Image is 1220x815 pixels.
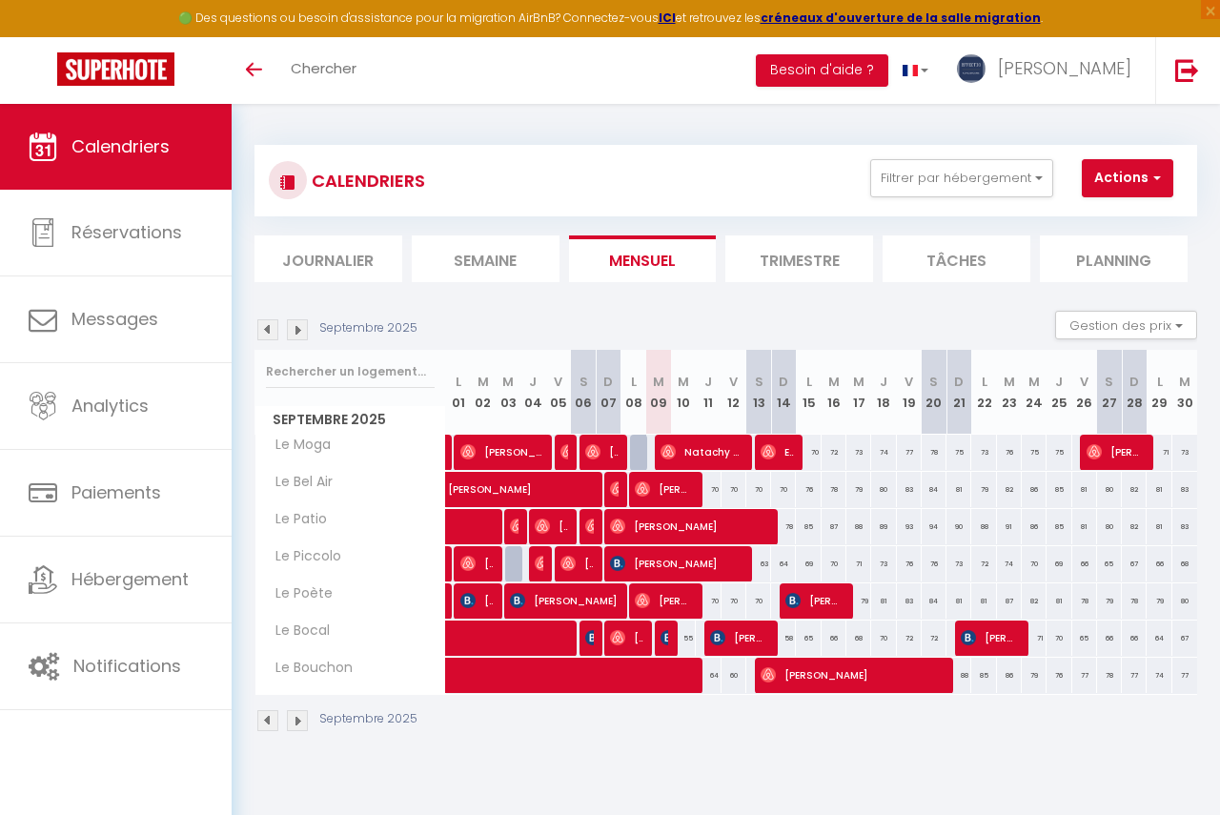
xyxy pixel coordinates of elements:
[661,434,743,470] span: Natachy [PERSON_NAME]
[585,434,619,470] span: [PERSON_NAME]
[1047,350,1071,435] th: 25
[319,319,417,337] p: Septembre 2025
[266,355,435,389] input: Rechercher un logement...
[1122,472,1147,507] div: 82
[535,508,568,544] span: [PERSON_NAME]
[871,546,896,581] div: 73
[1147,509,1171,544] div: 81
[1129,373,1139,391] abbr: D
[560,434,569,470] span: [PERSON_NAME]
[1097,509,1122,544] div: 80
[1047,435,1071,470] div: 75
[806,373,812,391] abbr: L
[603,373,613,391] abbr: D
[897,509,922,544] div: 93
[1072,546,1097,581] div: 66
[1147,350,1171,435] th: 29
[796,435,821,470] div: 70
[671,621,696,656] div: 55
[871,350,896,435] th: 18
[722,472,746,507] div: 70
[761,657,943,693] span: [PERSON_NAME]
[571,350,596,435] th: 06
[319,710,417,728] p: Septembre 2025
[1028,373,1040,391] abbr: M
[971,472,996,507] div: 79
[610,508,767,544] span: [PERSON_NAME]
[846,472,871,507] div: 79
[971,435,996,470] div: 73
[1022,472,1047,507] div: 86
[871,509,896,544] div: 89
[922,350,946,435] th: 20
[71,394,149,418] span: Analytics
[883,235,1030,282] li: Tâches
[746,350,771,435] th: 13
[1004,373,1015,391] abbr: M
[1022,350,1047,435] th: 24
[871,435,896,470] div: 74
[897,435,922,470] div: 77
[761,434,794,470] span: El [PERSON_NAME]
[822,509,846,544] div: 87
[946,658,971,693] div: 88
[1172,350,1197,435] th: 30
[446,350,471,435] th: 01
[922,583,946,619] div: 84
[929,373,938,391] abbr: S
[971,583,996,619] div: 81
[779,373,788,391] abbr: D
[1122,546,1147,581] div: 67
[1147,435,1171,470] div: 71
[946,509,971,544] div: 90
[971,509,996,544] div: 88
[73,654,181,678] span: Notifications
[870,159,1053,197] button: Filtrer par hébergement
[276,37,371,104] a: Chercher
[529,373,537,391] abbr: J
[1072,658,1097,693] div: 77
[579,373,588,391] abbr: S
[502,373,514,391] abbr: M
[1147,621,1171,656] div: 64
[796,621,821,656] div: 65
[710,620,768,656] span: [PERSON_NAME]
[946,435,971,470] div: 75
[569,235,717,282] li: Mensuel
[729,373,738,391] abbr: V
[746,546,771,581] div: 63
[1047,472,1071,507] div: 85
[946,350,971,435] th: 21
[905,373,913,391] abbr: V
[946,583,971,619] div: 81
[943,37,1155,104] a: ... [PERSON_NAME]
[258,472,337,493] span: Le Bel Air
[696,583,721,619] div: 70
[1040,235,1188,282] li: Planning
[1122,509,1147,544] div: 82
[510,582,618,619] span: [PERSON_NAME]
[1122,583,1147,619] div: 78
[997,583,1022,619] div: 87
[460,545,494,581] span: [PERSON_NAME]
[520,350,545,435] th: 04
[610,620,643,656] span: [PERSON_NAME]
[1087,434,1145,470] span: [PERSON_NAME]
[1157,373,1163,391] abbr: L
[846,435,871,470] div: 73
[880,373,887,391] abbr: J
[997,546,1022,581] div: 74
[897,350,922,435] th: 19
[1172,435,1197,470] div: 73
[1072,621,1097,656] div: 65
[653,373,664,391] abbr: M
[610,471,619,507] span: [PERSON_NAME]
[971,546,996,581] div: 72
[822,621,846,656] div: 66
[460,582,494,619] span: [PERSON_NAME]
[761,10,1041,26] a: créneaux d'ouverture de la salle migration
[258,509,332,530] span: Le Patio
[1147,583,1171,619] div: 79
[546,350,571,435] th: 05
